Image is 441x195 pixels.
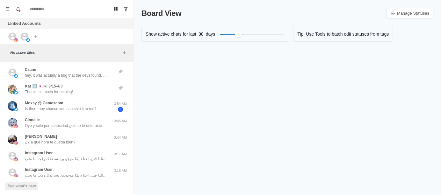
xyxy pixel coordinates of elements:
p: Thanks so much for helping! [25,89,73,95]
img: picture [8,101,17,111]
img: picture [8,118,17,128]
p: Show active chats for last [146,31,196,38]
p: Oye y sólo por curiosidad ¿cómo te enteraste de [PERSON_NAME]? [25,123,108,129]
p: 3:44 AM [112,135,128,140]
p: Instagram User [25,167,53,172]
p: Kat ➡️ 🇯🇵🇰🇷 3/15-4/3 [25,83,62,89]
a: Tools [315,31,326,38]
p: 3:16 AM [112,168,128,173]
img: picture [14,124,18,128]
img: picture [14,157,18,161]
p: hey, it was actually a bug that the devs found, they had pushed up a short-term fix while they pa... [25,73,108,78]
img: picture [14,174,18,178]
p: to batch edit statuses from tags [327,31,389,38]
div: Filter by activity days [235,31,241,38]
p: days [206,31,215,38]
p: Instagram User [25,150,53,156]
a: Manage Statuses [387,8,433,19]
p: [PERSON_NAME] [25,134,57,139]
button: Add filters [121,49,128,57]
img: picture [14,91,18,94]
button: Show unread conversations [121,4,131,14]
p: Tip: Use [297,31,314,38]
p: Cinnalie [25,117,40,123]
p: 3:17 AM [112,151,128,157]
p: 3:45 AM [112,118,128,124]
p: Czane [25,67,36,73]
img: picture [14,108,18,111]
button: Board View [111,4,121,14]
p: No active filters [10,50,121,56]
p: Moxsy @ Gamescom [25,100,63,106]
img: picture [14,38,18,42]
span: 30 [196,31,206,38]
button: See what's new [5,182,38,190]
img: picture [14,141,18,145]
button: Menu [3,4,13,14]
button: Notifications [13,4,23,14]
p: Board View [141,8,181,19]
p: ¿Y a qué hora te queda bien? [25,139,76,145]
p: سلام، بس حبيت أذكرك آخر مرة لو فاتتك رسائلنا قبل، إحنا دايمًا موجودين نساعدك وقت ما تحب. [25,156,108,162]
img: picture [14,74,18,78]
button: Add account [32,33,40,40]
p: Linked Accounts [8,20,41,27]
p: سلام، بس حبيت أذكرك آخر مرة لو فاتتك رسائلنا قبل، إحنا دايمًا موجودين نساعدك وقت ما تحب. [25,172,108,178]
p: 3:54 AM [112,101,128,107]
img: picture [26,38,30,42]
img: picture [8,135,17,144]
span: 5 [118,107,123,112]
p: Is there any chance you can ship it to me? [25,106,97,112]
img: picture [8,84,17,94]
